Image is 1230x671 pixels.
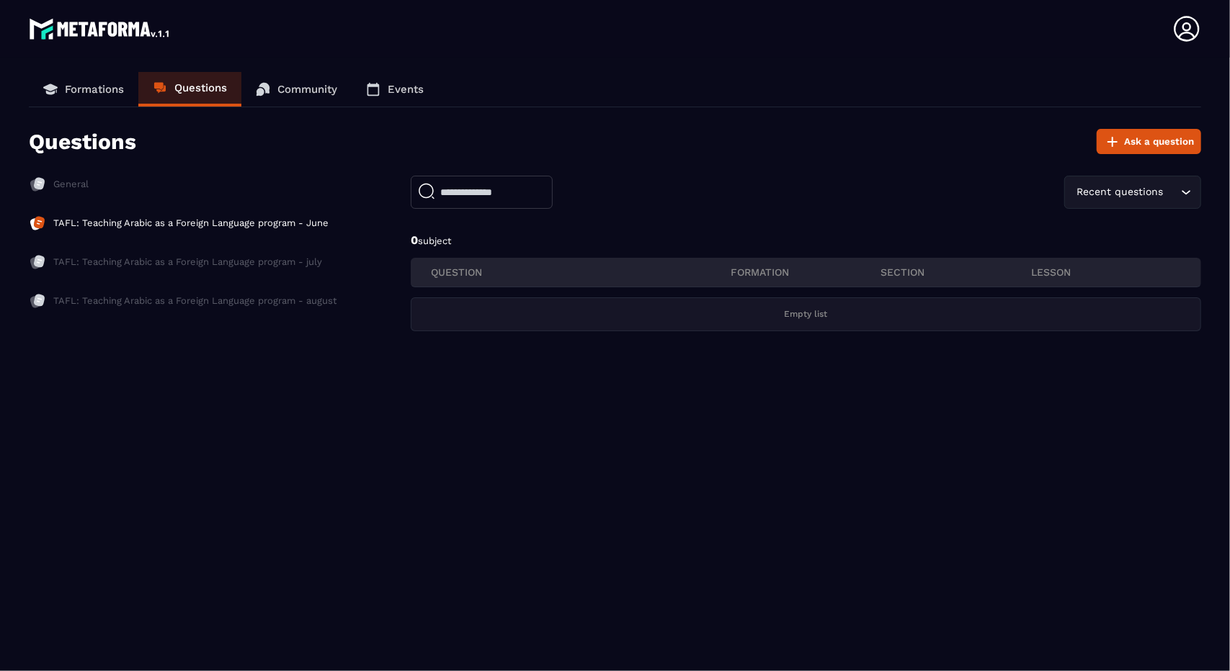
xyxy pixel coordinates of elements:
[785,309,828,320] p: Empty list
[1097,129,1201,154] button: Ask a question
[1167,184,1177,200] input: Search for option
[29,292,46,310] img: formation-icon-inac.db86bb20.svg
[388,83,424,96] p: Events
[352,72,438,107] a: Events
[29,176,46,193] img: formation-icon-inac.db86bb20.svg
[29,14,171,43] img: logo
[138,72,241,107] a: Questions
[1031,266,1181,279] p: lesson
[174,81,227,94] p: Questions
[881,266,1031,279] p: section
[53,178,89,191] p: General
[731,266,881,279] p: FORMATION
[29,215,46,232] img: formation-icon-active.2ea72e5a.svg
[29,72,138,107] a: Formations
[29,129,136,154] p: Questions
[431,266,731,279] p: QUESTION
[53,294,337,307] p: TAFL: Teaching Arabic as a Foreign Language program - august
[1074,184,1167,200] span: Recent questions
[418,235,451,246] span: subject
[277,83,337,96] p: Community
[241,72,352,107] a: Community
[53,217,329,230] p: TAFL: Teaching Arabic as a Foreign Language program - June
[65,83,124,96] p: Formations
[29,253,46,271] img: formation-icon-inac.db86bb20.svg
[1064,176,1201,209] div: Search for option
[53,256,322,269] p: TAFL: Teaching Arabic as a Foreign Language program - july
[411,233,1201,248] p: 0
